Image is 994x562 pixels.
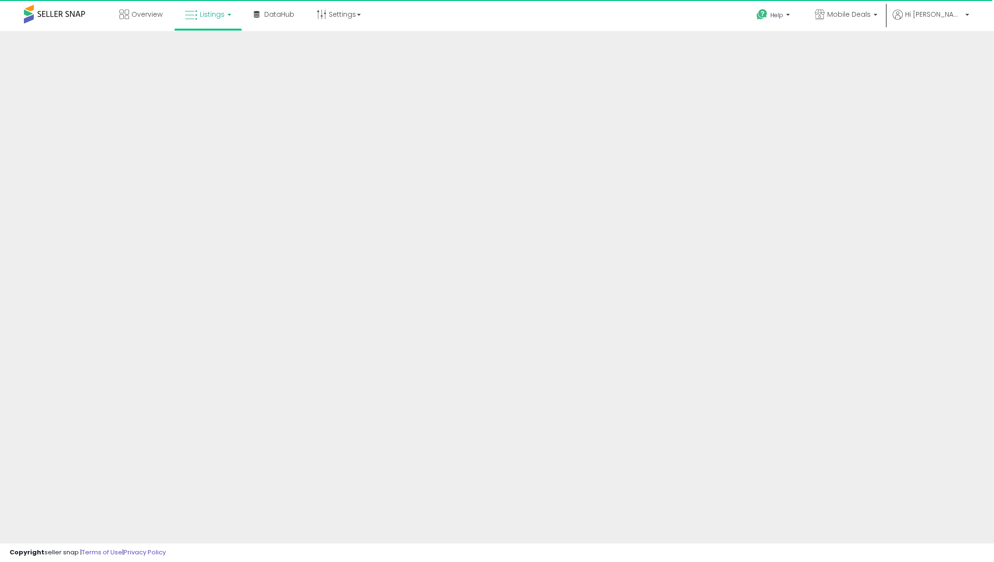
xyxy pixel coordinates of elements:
[756,9,768,21] i: Get Help
[264,10,294,19] span: DataHub
[131,10,162,19] span: Overview
[749,1,800,31] a: Help
[905,10,962,19] span: Hi [PERSON_NAME]
[770,11,783,19] span: Help
[893,10,969,31] a: Hi [PERSON_NAME]
[200,10,225,19] span: Listings
[827,10,871,19] span: Mobile Deals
